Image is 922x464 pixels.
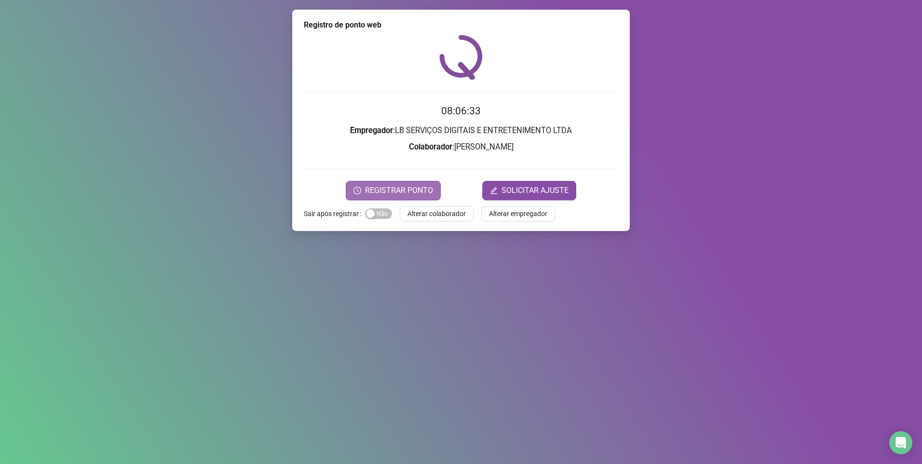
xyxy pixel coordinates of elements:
div: Open Intercom Messenger [889,431,912,454]
h3: : LB SERVIÇOS DIGITAIS E ENTRETENIMENTO LTDA [304,124,618,137]
button: editSOLICITAR AJUSTE [482,181,576,200]
h3: : [PERSON_NAME] [304,141,618,153]
span: Alterar colaborador [407,208,466,219]
label: Sair após registrar [304,206,365,221]
span: REGISTRAR PONTO [365,185,433,196]
span: SOLICITAR AJUSTE [502,185,569,196]
time: 08:06:33 [441,105,481,117]
img: QRPoint [439,35,483,80]
strong: Colaborador [409,142,452,151]
span: clock-circle [353,187,361,194]
button: Alterar empregador [481,206,555,221]
button: Alterar colaborador [400,206,474,221]
span: edit [490,187,498,194]
div: Registro de ponto web [304,19,618,31]
button: REGISTRAR PONTO [346,181,441,200]
span: Alterar empregador [489,208,547,219]
strong: Empregador [350,126,393,135]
